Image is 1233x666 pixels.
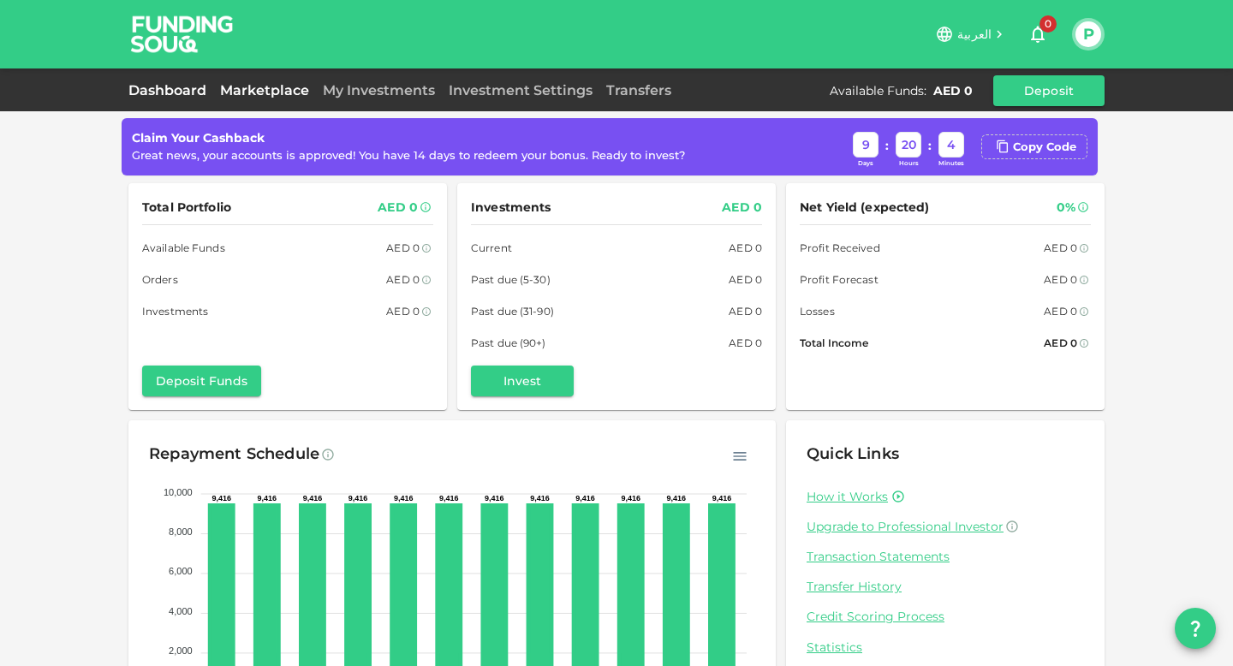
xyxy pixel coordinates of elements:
span: Investments [142,302,208,320]
span: Total Portfolio [142,197,231,218]
div: 0% [1057,197,1075,218]
button: Invest [471,366,574,396]
div: AED 0 [729,334,762,352]
span: Investments [471,197,551,218]
span: Orders [142,271,178,288]
a: Dashboard [128,82,213,98]
tspan: 4,000 [169,605,193,615]
span: Losses [800,302,835,320]
div: 9 [853,132,879,158]
span: العربية [957,27,992,42]
div: AED 0 [729,302,762,320]
div: AED 0 [722,197,762,218]
span: Net Yield (expected) [800,197,930,218]
span: Profit Forecast [800,271,879,288]
div: Hours [896,159,921,169]
a: Transaction Statements [807,549,1084,565]
div: Minutes [938,159,964,169]
div: AED 0 [933,82,973,99]
tspan: 8,000 [169,526,193,536]
div: AED 0 [1044,302,1077,320]
div: Available Funds : [830,82,926,99]
button: Deposit [993,75,1105,106]
div: : [928,137,932,155]
a: Transfers [599,82,678,98]
span: Current [471,239,512,257]
a: Upgrade to Professional Investor [807,519,1084,535]
span: Past due (31-90) [471,302,554,320]
div: AED 0 [729,239,762,257]
tspan: 10,000 [164,486,193,497]
tspan: 6,000 [169,566,193,576]
a: How it Works [807,489,888,505]
div: Days [853,159,879,169]
a: My Investments [316,82,442,98]
span: Past due (90+) [471,334,546,352]
div: AED 0 [386,239,420,257]
span: Total Income [800,334,868,352]
span: Profit Received [800,239,880,257]
div: AED 0 [1044,239,1077,257]
span: 0 [1039,15,1057,33]
span: Available Funds [142,239,225,257]
div: Copy Code [1013,139,1076,156]
div: AED 0 [1044,334,1077,352]
div: 4 [938,132,964,158]
span: Claim Your Cashback [132,130,265,146]
div: Great news, your accounts is approved! You have 14 days to redeem your bonus. Ready to invest? [132,147,685,164]
div: AED 0 [386,271,420,288]
button: 0 [1021,17,1055,51]
tspan: 2,000 [169,645,193,656]
div: AED 0 [729,271,762,288]
div: Repayment Schedule [149,441,319,468]
button: Deposit Funds [142,366,261,396]
button: question [1175,608,1216,649]
div: AED 0 [386,302,420,320]
div: 20 [896,132,921,158]
button: P [1075,21,1101,47]
div: AED 0 [1044,271,1077,288]
span: Upgrade to Professional Investor [807,519,1004,534]
span: Past due (5-30) [471,271,551,288]
a: Statistics [807,639,1084,656]
div: AED 0 [378,197,418,218]
a: Investment Settings [442,82,599,98]
span: Quick Links [807,444,899,463]
a: Credit Scoring Process [807,609,1084,625]
a: Marketplace [213,82,316,98]
div: : [885,137,889,155]
a: Transfer History [807,579,1084,595]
